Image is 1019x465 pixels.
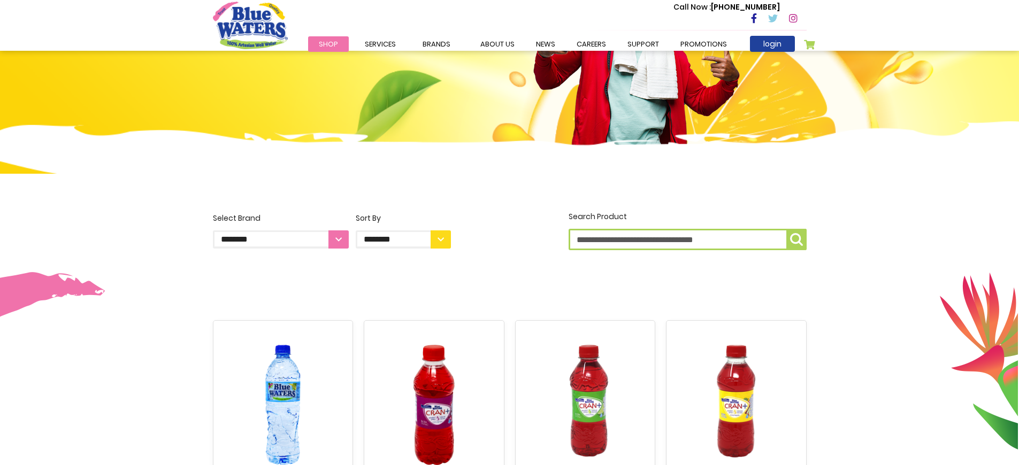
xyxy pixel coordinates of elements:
[750,36,795,52] a: login
[673,2,780,13] p: [PHONE_NUMBER]
[319,39,338,49] span: Shop
[673,2,711,12] span: Call Now :
[525,36,566,52] a: News
[569,211,807,250] label: Search Product
[356,230,451,249] select: Sort By
[423,39,450,49] span: Brands
[617,36,670,52] a: support
[566,36,617,52] a: careers
[365,39,396,49] span: Services
[213,230,349,249] select: Select Brand
[470,36,525,52] a: about us
[786,229,807,250] button: Search Product
[670,36,738,52] a: Promotions
[213,213,349,249] label: Select Brand
[213,2,288,49] a: store logo
[356,213,451,224] div: Sort By
[569,229,807,250] input: Search Product
[790,233,803,246] img: search-icon.png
